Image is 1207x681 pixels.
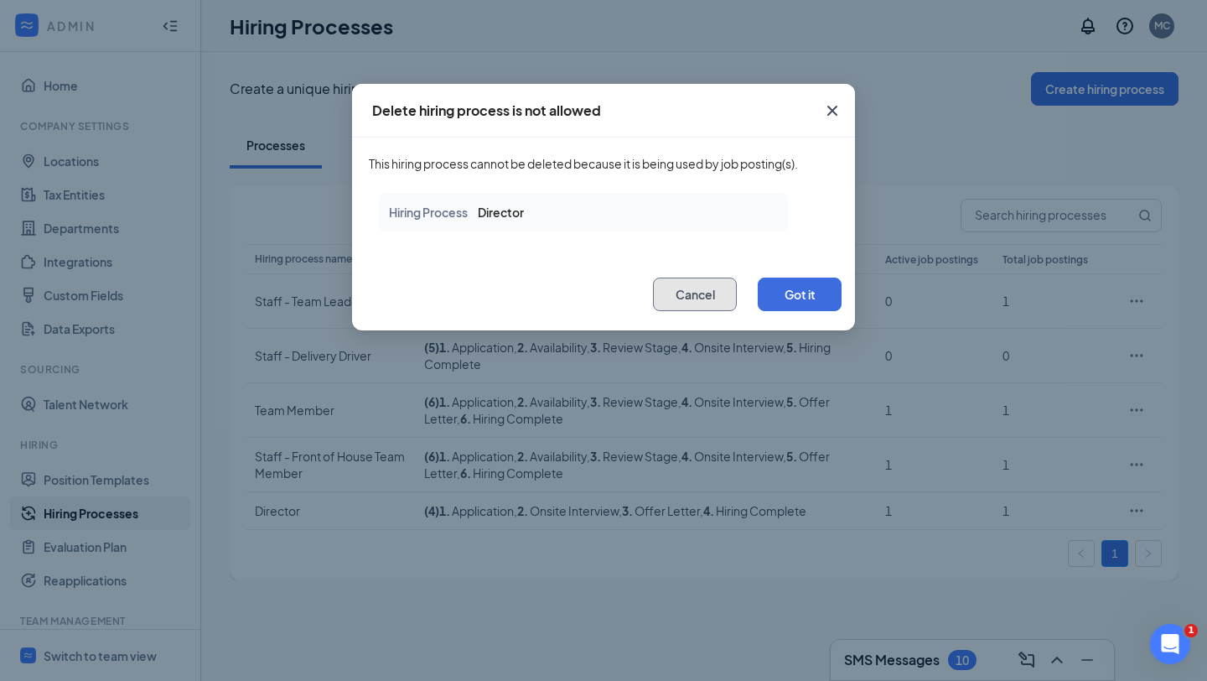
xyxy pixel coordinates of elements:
[822,101,842,121] svg: Cross
[372,101,601,120] div: Delete hiring process is not allowed
[758,278,842,311] button: Got it
[389,205,468,220] span: Hiring Process
[369,156,798,171] span: This hiring process cannot be deleted because it is being used by job posting(s).
[653,278,737,311] button: Cancel
[1184,624,1198,637] span: 1
[810,84,855,138] button: Close
[478,204,524,221] span: Director
[1150,624,1190,664] iframe: Intercom live chat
